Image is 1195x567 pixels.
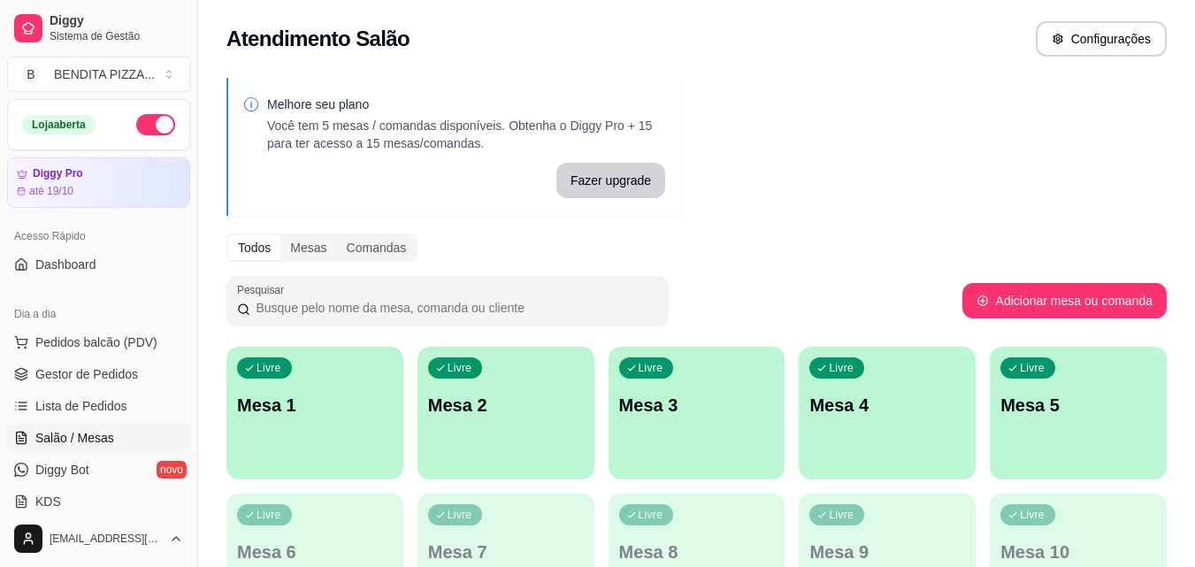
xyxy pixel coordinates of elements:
span: Lista de Pedidos [35,397,127,415]
span: Dashboard [35,256,96,273]
p: Mesa 9 [809,540,965,564]
p: Mesa 6 [237,540,393,564]
p: Melhore seu plano [267,96,665,113]
span: KDS [35,493,61,510]
div: Loja aberta [22,115,96,134]
label: Pesquisar [237,282,290,297]
button: Fazer upgrade [556,163,665,198]
a: Salão / Mesas [7,424,190,452]
span: Gestor de Pedidos [35,365,138,383]
button: Select a team [7,57,190,92]
article: Diggy Pro [33,167,83,180]
button: Pedidos balcão (PDV) [7,328,190,356]
span: Diggy Bot [35,461,89,479]
p: Mesa 8 [619,540,775,564]
p: Livre [829,361,854,375]
p: Livre [1020,361,1045,375]
div: BENDITA PIZZA ... [54,65,155,83]
p: Mesa 3 [619,393,775,418]
button: LivreMesa 1 [226,347,403,479]
p: Livre [448,361,472,375]
div: Acesso Rápido [7,222,190,250]
button: LivreMesa 4 [799,347,976,479]
a: Dashboard [7,250,190,279]
p: Mesa 1 [237,393,393,418]
a: Diggy Botnovo [7,456,190,484]
button: Alterar Status [136,114,175,135]
p: Mesa 10 [1000,540,1156,564]
span: Pedidos balcão (PDV) [35,333,157,351]
a: Gestor de Pedidos [7,360,190,388]
p: Livre [257,508,281,522]
span: B [22,65,40,83]
p: Livre [829,508,854,522]
div: Todos [228,235,280,260]
button: LivreMesa 2 [417,347,594,479]
article: até 19/10 [29,184,73,198]
span: Sistema de Gestão [50,29,183,43]
p: Mesa 5 [1000,393,1156,418]
div: Dia a dia [7,300,190,328]
h2: Atendimento Salão [226,25,410,53]
div: Comandas [337,235,417,260]
button: LivreMesa 5 [990,347,1167,479]
p: Livre [639,361,663,375]
button: LivreMesa 3 [609,347,785,479]
p: Mesa 2 [428,393,584,418]
p: Livre [448,508,472,522]
p: Mesa 4 [809,393,965,418]
span: [EMAIL_ADDRESS][DOMAIN_NAME] [50,532,162,546]
a: Lista de Pedidos [7,392,190,420]
p: Livre [639,508,663,522]
p: Livre [1020,508,1045,522]
a: DiggySistema de Gestão [7,7,190,50]
input: Pesquisar [250,299,658,317]
span: Salão / Mesas [35,429,114,447]
span: Diggy [50,13,183,29]
p: Mesa 7 [428,540,584,564]
a: Diggy Proaté 19/10 [7,157,190,208]
a: KDS [7,487,190,516]
button: Configurações [1036,21,1167,57]
button: Adicionar mesa ou comanda [962,283,1167,318]
div: Mesas [280,235,336,260]
p: Livre [257,361,281,375]
button: [EMAIL_ADDRESS][DOMAIN_NAME] [7,517,190,560]
p: Você tem 5 mesas / comandas disponíveis. Obtenha o Diggy Pro + 15 para ter acesso a 15 mesas/coma... [267,117,665,152]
